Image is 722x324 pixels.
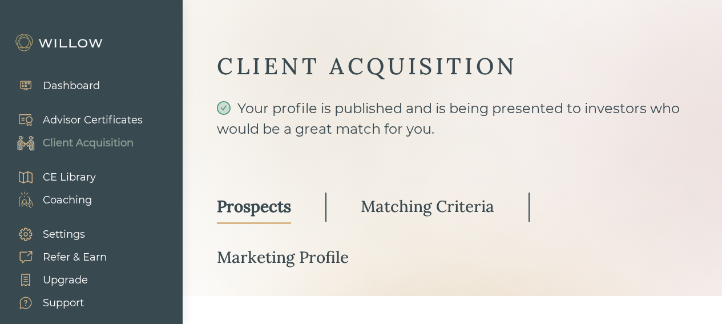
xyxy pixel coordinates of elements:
[217,51,688,81] div: CLIENT ACQUISITION
[217,190,291,224] a: Prospects
[217,247,349,267] div: Marketing Profile
[361,190,494,224] a: Matching Criteria
[43,227,85,242] div: Settings
[6,269,107,291] a: Upgrade
[6,246,107,269] a: Refer & Earn
[6,109,143,131] a: Advisor Certificates
[43,170,96,185] div: CE Library
[217,196,291,217] div: Prospects
[6,131,143,154] a: Client Acquisition
[361,196,494,217] div: Matching Criteria
[6,223,107,246] a: Settings
[43,250,107,265] div: Refer & Earn
[6,166,96,189] a: CE Library
[43,78,100,94] div: Dashboard
[43,273,88,288] div: Upgrade
[43,113,143,128] div: Advisor Certificates
[43,193,92,208] div: Coaching
[43,295,84,311] div: Support
[14,34,106,52] img: Willow
[217,101,231,115] span: check-circle
[43,135,134,151] div: Client Acquisition
[6,74,100,97] a: Dashboard
[217,98,688,160] div: Your profile is published and is being presented to investors who would be a great match for you.
[6,189,96,211] a: Coaching
[217,241,349,273] a: Marketing Profile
